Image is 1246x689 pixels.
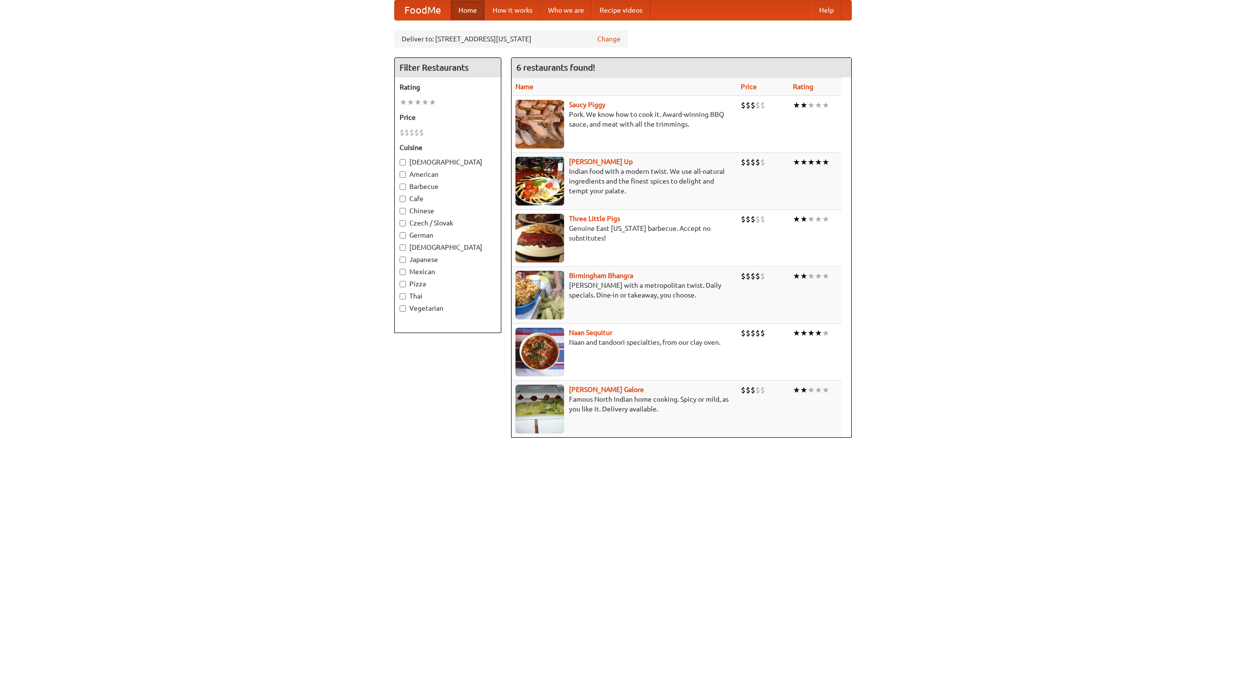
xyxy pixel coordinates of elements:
[394,30,628,48] div: Deliver to: [STREET_ADDRESS][US_STATE]
[800,271,807,281] li: ★
[400,82,496,92] h5: Rating
[807,385,815,395] li: ★
[400,127,404,138] li: $
[793,271,800,281] li: ★
[746,100,751,111] li: $
[807,328,815,338] li: ★
[760,100,765,111] li: $
[569,329,612,336] a: Naan Sequitur
[807,100,815,111] li: ★
[741,328,746,338] li: $
[400,218,496,228] label: Czech / Slovak
[515,167,733,196] p: Indian food with a modern twist. We use all-natural ingredients and the finest spices to delight ...
[793,157,800,168] li: ★
[751,157,755,168] li: $
[815,157,822,168] li: ★
[515,83,533,91] a: Name
[741,100,746,111] li: $
[793,328,800,338] li: ★
[815,271,822,281] li: ★
[793,83,813,91] a: Rating
[400,171,406,178] input: American
[540,0,592,20] a: Who we are
[485,0,540,20] a: How it works
[409,127,414,138] li: $
[760,385,765,395] li: $
[755,328,760,338] li: $
[746,271,751,281] li: $
[811,0,842,20] a: Help
[515,157,564,205] img: curryup.jpg
[400,305,406,312] input: Vegetarian
[400,184,406,190] input: Barbecue
[793,385,800,395] li: ★
[400,267,496,277] label: Mexican
[569,215,620,223] a: Three Little Pigs
[400,159,406,166] input: [DEMOGRAPHIC_DATA]
[515,394,733,414] p: Famous North Indian home cooking. Spicy or mild, as you like it. Delivery available.
[822,328,829,338] li: ★
[807,271,815,281] li: ★
[569,101,605,109] a: Saucy Piggy
[815,328,822,338] li: ★
[515,328,564,376] img: naansequitur.jpg
[400,257,406,263] input: Japanese
[515,223,733,243] p: Genuine East [US_STATE] barbecue. Accept no substitutes!
[400,157,496,167] label: [DEMOGRAPHIC_DATA]
[400,244,406,251] input: [DEMOGRAPHIC_DATA]
[793,214,800,224] li: ★
[815,214,822,224] li: ★
[400,143,496,152] h5: Cuisine
[822,214,829,224] li: ★
[760,214,765,224] li: $
[793,100,800,111] li: ★
[760,157,765,168] li: $
[400,281,406,287] input: Pizza
[400,230,496,240] label: German
[755,385,760,395] li: $
[569,272,633,279] a: Birmingham Bhangra
[755,271,760,281] li: $
[822,100,829,111] li: ★
[407,97,414,108] li: ★
[741,385,746,395] li: $
[760,328,765,338] li: $
[751,385,755,395] li: $
[515,337,733,347] p: Naan and tandoori specialties, from our clay oven.
[451,0,485,20] a: Home
[400,208,406,214] input: Chinese
[815,385,822,395] li: ★
[800,214,807,224] li: ★
[741,83,757,91] a: Price
[404,127,409,138] li: $
[400,291,496,301] label: Thai
[515,385,564,433] img: currygalore.jpg
[569,158,633,166] a: [PERSON_NAME] Up
[400,182,496,191] label: Barbecue
[800,157,807,168] li: ★
[800,385,807,395] li: ★
[592,0,650,20] a: Recipe videos
[751,271,755,281] li: $
[741,157,746,168] li: $
[755,157,760,168] li: $
[741,271,746,281] li: $
[741,214,746,224] li: $
[421,97,429,108] li: ★
[400,269,406,275] input: Mexican
[515,100,564,149] img: saucy.jpg
[400,293,406,299] input: Thai
[569,386,644,393] b: [PERSON_NAME] Galore
[400,112,496,122] h5: Price
[400,242,496,252] label: [DEMOGRAPHIC_DATA]
[400,279,496,289] label: Pizza
[414,127,419,138] li: $
[755,100,760,111] li: $
[822,271,829,281] li: ★
[746,385,751,395] li: $
[515,214,564,262] img: littlepigs.jpg
[516,63,595,72] ng-pluralize: 6 restaurants found!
